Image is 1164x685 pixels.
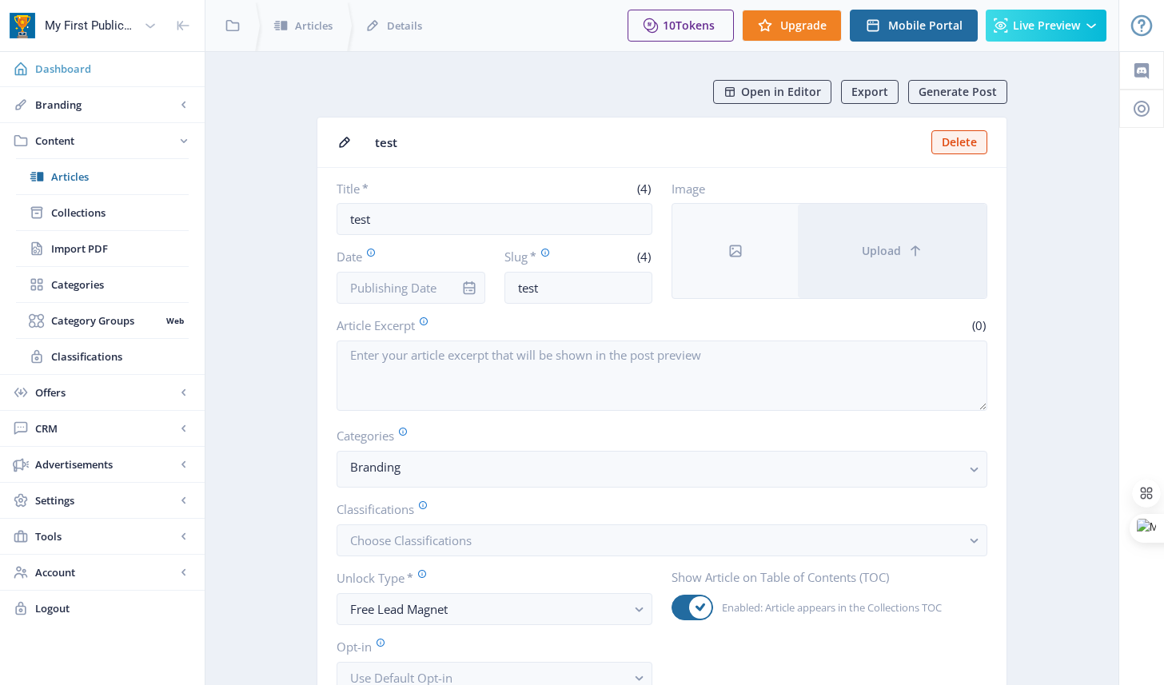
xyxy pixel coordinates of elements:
[635,181,652,197] span: (4)
[461,280,477,296] nb-icon: info
[35,133,176,149] span: Content
[375,134,922,151] span: test
[672,181,975,197] label: Image
[35,420,176,436] span: CRM
[45,8,138,43] div: My First Publication
[350,532,472,548] span: Choose Classifications
[337,593,652,625] button: Free Lead Magnet
[337,181,488,197] label: Title
[888,19,963,32] span: Mobile Portal
[337,203,652,235] input: Type Article Title ...
[1013,19,1080,32] span: Live Preview
[742,10,842,42] button: Upgrade
[51,205,189,221] span: Collections
[337,524,987,556] button: Choose Classifications
[628,10,734,42] button: 10Tokens
[635,249,652,265] span: (4)
[295,18,333,34] span: Articles
[931,130,987,154] button: Delete
[350,599,626,619] div: Free Lead Magnet
[35,97,176,113] span: Branding
[51,169,189,185] span: Articles
[908,80,1007,104] button: Generate Post
[16,339,189,374] a: Classifications
[862,245,901,257] span: Upload
[35,564,176,580] span: Account
[51,241,189,257] span: Import PDF
[51,277,189,293] span: Categories
[337,248,472,265] label: Date
[676,18,715,33] span: Tokens
[16,195,189,230] a: Collections
[337,317,656,334] label: Article Excerpt
[51,313,161,329] span: Category Groups
[35,61,192,77] span: Dashboard
[672,569,975,585] label: Show Article on Table of Contents (TOC)
[850,10,978,42] button: Mobile Portal
[798,204,987,298] button: Upload
[387,18,422,34] span: Details
[35,528,176,544] span: Tools
[337,272,485,304] input: Publishing Date
[35,492,176,508] span: Settings
[10,13,35,38] img: app-icon.png
[35,384,176,400] span: Offers
[35,456,176,472] span: Advertisements
[851,86,888,98] span: Export
[16,303,189,338] a: Category GroupsWeb
[780,19,827,32] span: Upgrade
[741,86,821,98] span: Open in Editor
[35,600,192,616] span: Logout
[161,313,189,329] nb-badge: Web
[337,451,987,488] button: Branding
[51,348,189,364] span: Classifications
[713,598,942,617] span: Enabled: Article appears in the Collections TOC
[350,457,961,476] nb-select-label: Branding
[16,231,189,266] a: Import PDF
[919,86,997,98] span: Generate Post
[337,500,975,518] label: Classifications
[504,272,653,304] input: this-is-how-a-slug-looks-like
[504,248,572,265] label: Slug
[337,569,640,587] label: Unlock Type
[970,317,987,333] span: (0)
[713,80,831,104] button: Open in Editor
[16,159,189,194] a: Articles
[337,427,975,444] label: Categories
[16,267,189,302] a: Categories
[841,80,899,104] button: Export
[986,10,1106,42] button: Live Preview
